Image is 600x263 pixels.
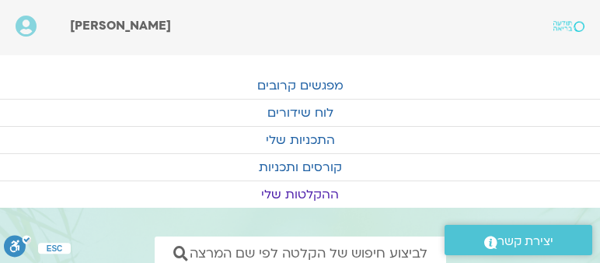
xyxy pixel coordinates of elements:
span: [PERSON_NAME] [70,17,171,34]
span: לביצוע חיפוש של הקלטה לפי שם המרצה [190,246,427,261]
a: יצירת קשר [445,225,592,255]
span: יצירת קשר [497,231,553,252]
